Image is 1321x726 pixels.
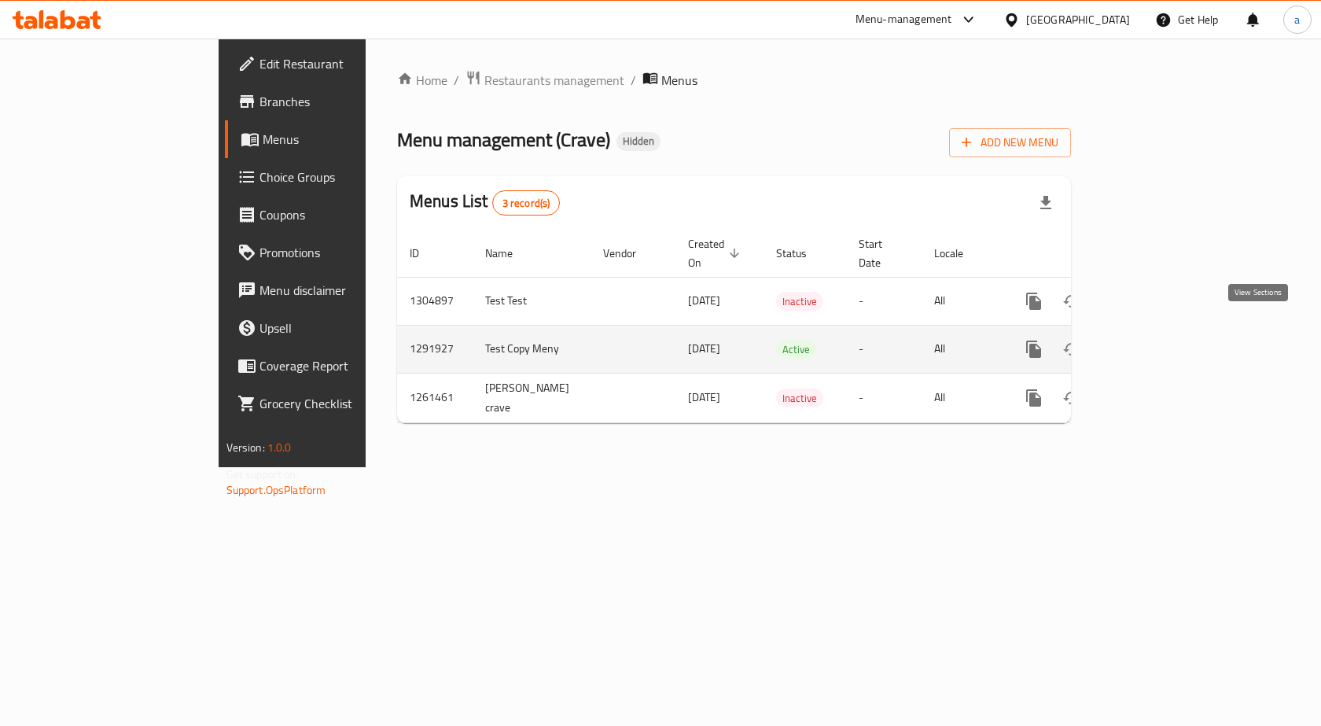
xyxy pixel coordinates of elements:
[661,71,697,90] span: Menus
[225,385,440,422] a: Grocery Checklist
[922,277,1003,325] td: All
[1015,282,1053,320] button: more
[259,281,427,300] span: Menu disclaimer
[263,130,427,149] span: Menus
[1027,184,1065,222] div: Export file
[603,244,657,263] span: Vendor
[492,190,561,216] div: Total records count
[397,70,1071,90] nav: breadcrumb
[259,243,427,262] span: Promotions
[688,338,720,359] span: [DATE]
[259,92,427,111] span: Branches
[454,71,459,90] li: /
[934,244,984,263] span: Locale
[259,168,427,186] span: Choice Groups
[1053,330,1091,368] button: Change Status
[1294,11,1300,28] span: a
[688,234,745,272] span: Created On
[688,290,720,311] span: [DATE]
[473,325,591,373] td: Test Copy Meny
[631,71,636,90] li: /
[846,277,922,325] td: -
[225,83,440,120] a: Branches
[225,120,440,158] a: Menus
[493,196,560,211] span: 3 record(s)
[776,244,827,263] span: Status
[465,70,624,90] a: Restaurants management
[226,437,265,458] span: Version:
[776,293,823,311] span: Inactive
[1026,11,1130,28] div: [GEOGRAPHIC_DATA]
[688,387,720,407] span: [DATE]
[1003,230,1179,278] th: Actions
[225,271,440,309] a: Menu disclaimer
[1053,282,1091,320] button: Change Status
[225,196,440,234] a: Coupons
[856,10,952,29] div: Menu-management
[846,373,922,422] td: -
[397,230,1179,423] table: enhanced table
[922,373,1003,422] td: All
[225,234,440,271] a: Promotions
[616,135,660,148] span: Hidden
[776,389,823,407] div: Inactive
[259,356,427,375] span: Coverage Report
[397,122,610,157] span: Menu management ( Crave )
[226,480,326,500] a: Support.OpsPlatform
[484,71,624,90] span: Restaurants management
[1015,330,1053,368] button: more
[225,45,440,83] a: Edit Restaurant
[859,234,903,272] span: Start Date
[776,341,816,359] span: Active
[616,132,660,151] div: Hidden
[949,128,1071,157] button: Add New Menu
[776,340,816,359] div: Active
[259,394,427,413] span: Grocery Checklist
[473,277,591,325] td: Test Test
[776,389,823,407] span: Inactive
[259,54,427,73] span: Edit Restaurant
[410,190,560,216] h2: Menus List
[225,309,440,347] a: Upsell
[226,464,299,485] span: Get support on:
[922,325,1003,373] td: All
[410,244,440,263] span: ID
[776,292,823,311] div: Inactive
[259,319,427,337] span: Upsell
[267,437,292,458] span: 1.0.0
[962,133,1058,153] span: Add New Menu
[473,373,591,422] td: [PERSON_NAME] crave
[225,347,440,385] a: Coverage Report
[1015,379,1053,417] button: more
[485,244,533,263] span: Name
[1053,379,1091,417] button: Change Status
[259,205,427,224] span: Coupons
[846,325,922,373] td: -
[225,158,440,196] a: Choice Groups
